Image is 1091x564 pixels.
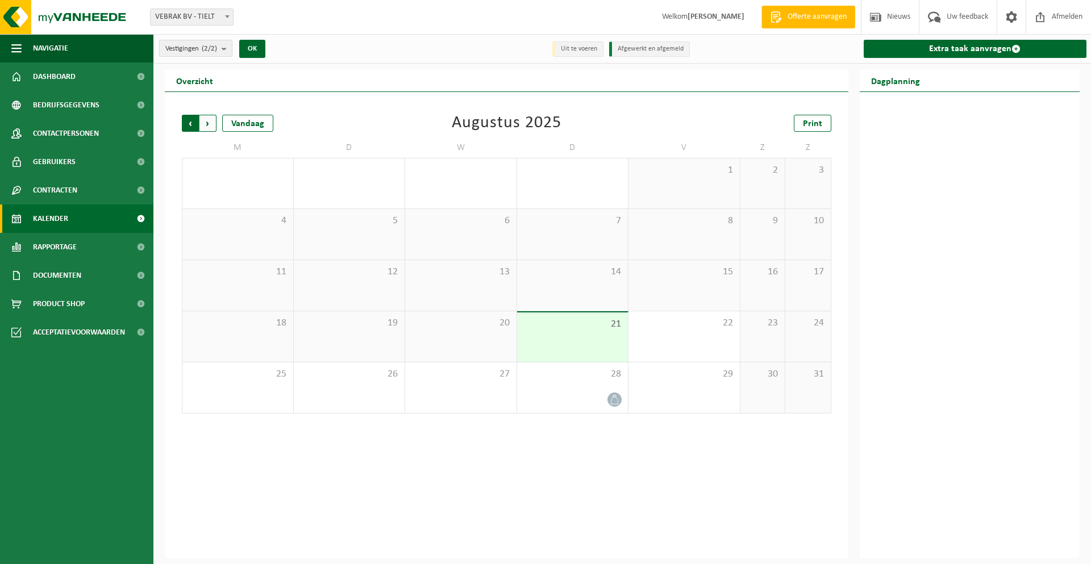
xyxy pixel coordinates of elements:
td: W [405,137,517,158]
span: 24 [791,317,825,329]
a: Offerte aanvragen [761,6,855,28]
span: 4 [188,215,288,227]
count: (2/2) [202,45,217,52]
a: Extra taak aanvragen [864,40,1087,58]
span: Print [803,119,822,128]
span: 12 [299,266,399,278]
button: OK [239,40,265,58]
span: Bedrijfsgegevens [33,91,99,119]
span: 15 [634,266,734,278]
strong: [PERSON_NAME] [688,12,744,21]
span: Documenten [33,261,81,290]
h2: Overzicht [165,69,224,91]
span: 14 [523,266,623,278]
span: 6 [411,215,511,227]
span: 31 [791,368,825,381]
span: 25 [188,368,288,381]
span: Rapportage [33,233,77,261]
span: Contactpersonen [33,119,99,148]
li: Afgewerkt en afgemeld [609,41,690,57]
span: 18 [188,317,288,329]
div: Augustus 2025 [452,115,561,132]
span: 21 [523,318,623,331]
a: Print [794,115,831,132]
span: Contracten [33,176,77,204]
td: D [294,137,406,158]
td: Z [740,137,786,158]
span: VEBRAK BV - TIELT [151,9,233,25]
td: V [628,137,740,158]
span: 29 [634,368,734,381]
span: VEBRAK BV - TIELT [150,9,234,26]
span: 22 [634,317,734,329]
span: Gebruikers [33,148,76,176]
td: Z [785,137,831,158]
li: Uit te voeren [552,41,603,57]
span: 10 [791,215,825,227]
span: 19 [299,317,399,329]
span: 1 [634,164,734,177]
span: 13 [411,266,511,278]
span: Volgende [199,115,216,132]
h2: Dagplanning [860,69,931,91]
span: 27 [411,368,511,381]
span: 26 [299,368,399,381]
span: Dashboard [33,62,76,91]
button: Vestigingen(2/2) [159,40,232,57]
span: 3 [791,164,825,177]
span: 23 [746,317,780,329]
span: Product Shop [33,290,85,318]
span: 11 [188,266,288,278]
span: 28 [523,368,623,381]
span: Navigatie [33,34,68,62]
span: Offerte aanvragen [785,11,850,23]
span: 16 [746,266,780,278]
td: D [517,137,629,158]
span: Vorige [182,115,199,132]
span: 20 [411,317,511,329]
div: Vandaag [222,115,273,132]
span: 8 [634,215,734,227]
span: Acceptatievoorwaarden [33,318,125,346]
td: M [182,137,294,158]
span: 5 [299,215,399,227]
span: 7 [523,215,623,227]
span: 2 [746,164,780,177]
span: 30 [746,368,780,381]
span: 17 [791,266,825,278]
span: Kalender [33,204,68,233]
span: Vestigingen [165,40,217,57]
span: 9 [746,215,780,227]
